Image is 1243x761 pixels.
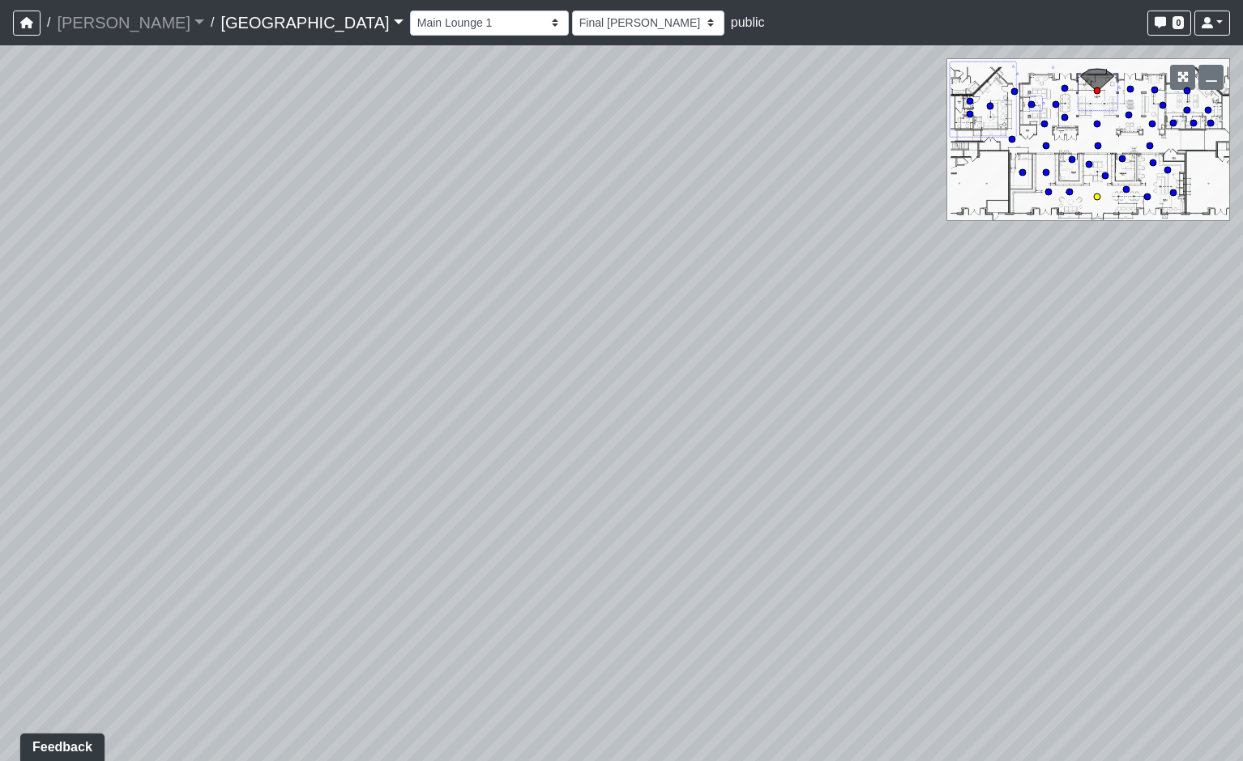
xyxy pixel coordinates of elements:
a: [PERSON_NAME] [57,6,204,39]
iframe: Ybug feedback widget [12,729,108,761]
a: [GEOGRAPHIC_DATA] [220,6,403,39]
button: 0 [1147,11,1191,36]
span: 0 [1173,16,1184,29]
span: / [41,6,57,39]
span: / [204,6,220,39]
span: public [731,15,765,29]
